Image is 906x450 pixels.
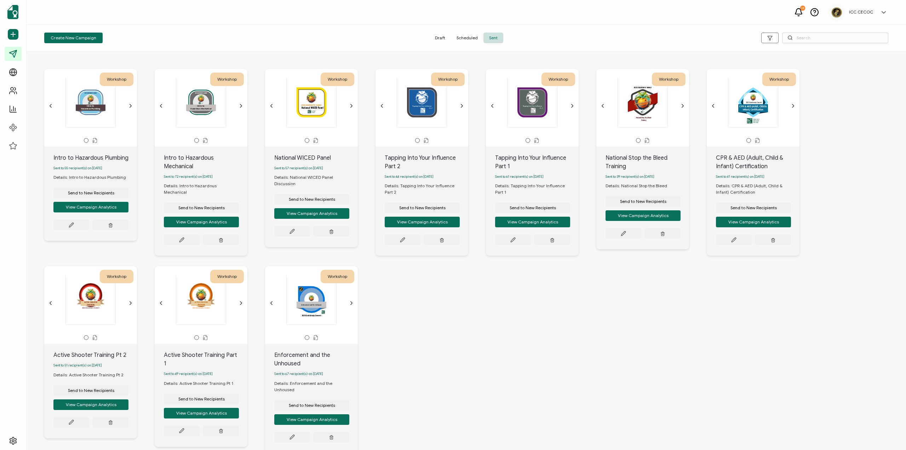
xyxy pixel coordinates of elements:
[274,400,349,411] button: Send to New Recipients
[716,217,791,227] button: View Campaign Analytics
[510,206,556,210] span: Send to New Recipients
[100,73,133,86] div: Workshop
[716,203,791,213] button: Send to New Recipients
[495,203,570,213] button: Send to New Recipients
[164,380,240,387] div: Details: Active Shooter Training Pt 1
[620,199,666,204] span: Send to New Recipients
[606,175,654,179] span: Sent to 39 recipient(s) on [DATE]
[495,217,570,227] button: View Campaign Analytics
[53,188,128,198] button: Send to New Recipients
[164,183,247,195] div: Details: Intro to Hazardous Mechanical
[100,270,133,283] div: Workshop
[483,33,503,43] span: Sent
[7,5,18,19] img: sertifier-logomark-colored.svg
[600,103,606,109] ion-icon: chevron back outline
[210,73,244,86] div: Workshop
[164,394,239,404] button: Send to New Recipients
[210,270,244,283] div: Workshop
[385,154,468,171] div: Tapping Into Your Influence Part 2
[53,372,131,378] div: Details: Active Shooter Training Pt 2
[782,33,888,43] input: Search
[716,154,799,171] div: CPR & AED (Adult, Child & Infant) Certification
[716,183,799,195] div: Details: CPR & AED (Adult, Child & Infant) Certification
[269,300,274,306] ion-icon: chevron back outline
[53,166,102,170] span: Sent to 55 recipient(s) on [DATE]
[274,351,358,368] div: Enforcement and the Unhoused
[730,206,777,210] span: Send to New Recipients
[274,174,358,187] div: Details: National WICED Panel Discussion
[51,36,96,40] span: Create New Campaign
[495,154,579,171] div: Tapping Into Your Influence Part 1
[53,363,102,368] span: Sent to 51 recipient(s) on [DATE]
[158,300,164,306] ion-icon: chevron back outline
[238,103,244,109] ion-icon: chevron forward outline
[541,73,575,86] div: Workshop
[459,103,465,109] ion-icon: chevron forward outline
[871,416,906,450] iframe: Chat Widget
[321,73,354,86] div: Workshop
[431,73,465,86] div: Workshop
[164,154,247,171] div: Intro to Hazardous Mechanical
[849,10,873,15] h5: ICC CECOC
[164,408,239,418] button: View Campaign Analytics
[489,103,495,109] ion-icon: chevron back outline
[762,73,796,86] div: Workshop
[53,154,137,162] div: Intro to Hazardous Plumbing
[178,206,225,210] span: Send to New Recipients
[164,175,213,179] span: Sent to 72 recipient(s) on [DATE]
[68,191,114,195] span: Send to New Recipients
[48,300,53,306] ion-icon: chevron back outline
[606,183,674,189] div: Details: National Stop the Bleed
[274,208,349,219] button: View Campaign Analytics
[495,175,544,179] span: Sent to 61 recipient(s) on [DATE]
[495,183,579,195] div: Details: Tapping Into Your Influence Part 1
[274,372,323,376] span: Sent to 67 recipient(s) on [DATE]
[48,103,53,109] ion-icon: chevron back outline
[379,103,385,109] ion-icon: chevron back outline
[53,174,133,181] div: Details: Intro to Hazardous Plumbing
[164,351,247,368] div: Active Shooter Training Part 1
[680,103,686,109] ion-icon: chevron forward outline
[606,196,681,207] button: Send to New Recipients
[68,388,114,393] span: Send to New Recipients
[349,300,354,306] ion-icon: chevron forward outline
[385,203,460,213] button: Send to New Recipients
[289,197,335,201] span: Send to New Recipients
[274,194,349,205] button: Send to New Recipients
[606,210,681,221] button: View Campaign Analytics
[451,33,483,43] span: Scheduled
[800,6,805,11] div: 17
[399,206,446,210] span: Send to New Recipients
[158,103,164,109] ion-icon: chevron back outline
[274,414,349,425] button: View Campaign Analytics
[831,7,842,18] img: 87846ae5-69ed-4ff3-9262-8e377dd013b4.png
[652,73,686,86] div: Workshop
[53,202,128,212] button: View Campaign Analytics
[429,33,451,43] span: Draft
[128,300,133,306] ion-icon: chevron forward outline
[569,103,575,109] ion-icon: chevron forward outline
[269,103,274,109] ion-icon: chevron back outline
[53,351,137,359] div: Active Shooter Training Pt 2
[790,103,796,109] ion-icon: chevron forward outline
[274,154,358,162] div: National WICED Panel
[716,175,764,179] span: Sent to 41 recipient(s) on [DATE]
[274,166,323,170] span: Sent to 57 recipient(s) on [DATE]
[53,399,128,410] button: View Campaign Analytics
[710,103,716,109] ion-icon: chevron back outline
[164,372,213,376] span: Sent to 49 recipient(s) on [DATE]
[349,103,354,109] ion-icon: chevron forward outline
[53,385,128,396] button: Send to New Recipients
[385,217,460,227] button: View Campaign Analytics
[178,397,225,401] span: Send to New Recipients
[385,175,434,179] span: Sent to 44 recipient(s) on [DATE]
[274,380,358,393] div: Details: Enforcement and the Unhoused
[289,403,335,408] span: Send to New Recipients
[238,300,244,306] ion-icon: chevron forward outline
[44,33,103,43] button: Create New Campaign
[321,270,354,283] div: Workshop
[164,203,239,213] button: Send to New Recipients
[128,103,133,109] ion-icon: chevron forward outline
[385,183,468,195] div: Details: Tapping Into Your Influence Part 2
